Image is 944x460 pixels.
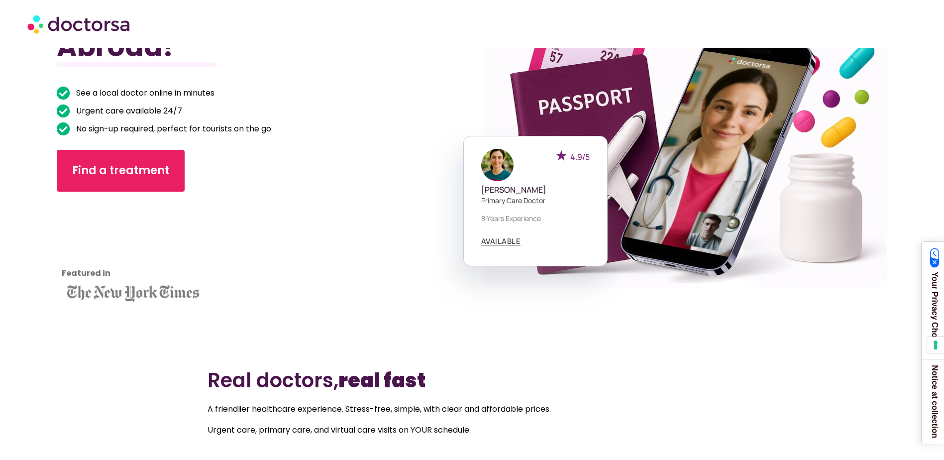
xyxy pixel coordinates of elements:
[481,195,590,206] p: Primary care doctor
[481,213,590,224] p: 8 years experience
[338,366,425,394] b: real fast
[927,337,944,353] button: Your consent preferences for tracking technologies
[74,122,271,136] span: No sign-up required, perfect for tourists on the go
[481,185,590,195] h5: [PERSON_NAME]
[208,368,736,392] h2: Real doctors,
[62,207,151,281] iframe: Customer reviews powered by Trustpilot
[208,423,736,437] p: Urgent care, primary care, and virtual care visits on YOUR schedule.
[74,86,214,100] span: See a local doctor online in minutes
[72,163,169,179] span: Find a treatment
[481,237,521,245] a: AVAILABLE
[62,267,110,279] strong: Featured in
[57,150,185,192] a: Find a treatment
[208,402,736,416] p: A friendlier healthcare experience. Stress-free, simple, with clear and affordable prices.
[74,104,182,118] span: Urgent care available 24/7
[570,151,590,162] span: 4.9/5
